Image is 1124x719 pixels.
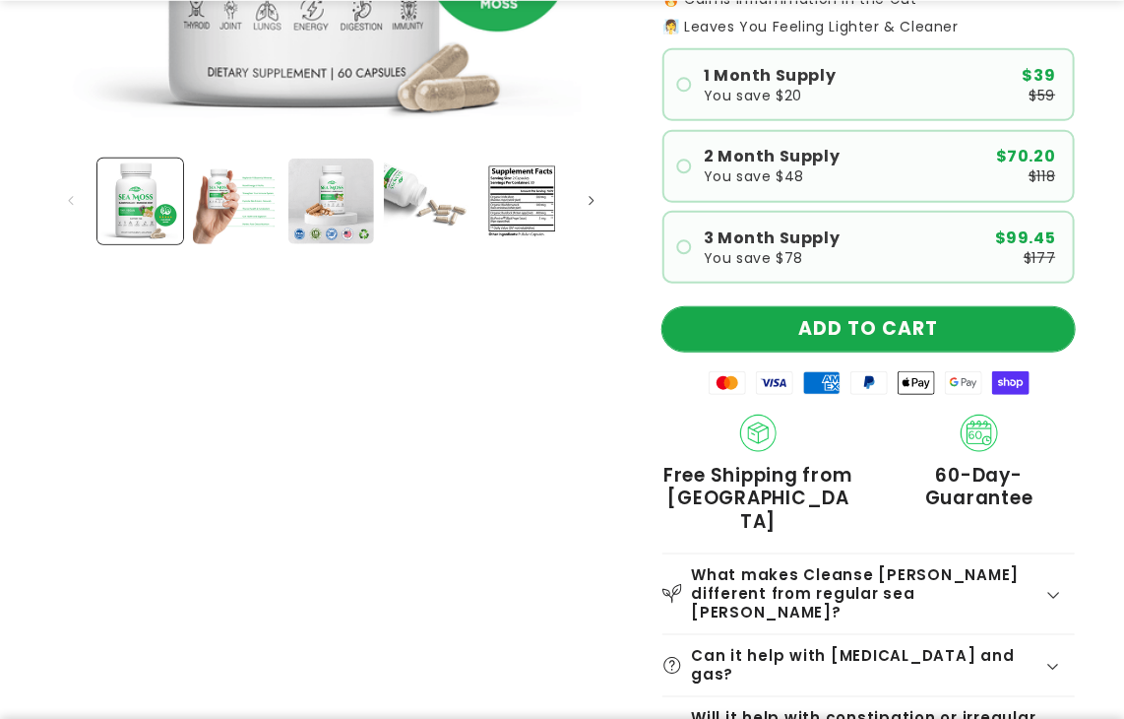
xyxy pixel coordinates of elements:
span: You save $20 [704,89,802,102]
span: $118 [1029,169,1055,183]
button: ADD TO CART [662,307,1075,352]
button: Load image 5 in gallery view [479,159,565,244]
summary: Can it help with [MEDICAL_DATA] and gas? [662,635,1075,696]
span: You save $78 [704,251,803,265]
p: 🧖‍♀️ Leaves You Feeling Lighter & Cleaner [662,20,1075,33]
span: 2 Month Supply [704,149,840,164]
span: You save $48 [704,169,804,183]
span: Free Shipping from [GEOGRAPHIC_DATA] [662,464,853,533]
summary: What makes Cleanse [PERSON_NAME] different from regular sea [PERSON_NAME]? [662,555,1075,634]
img: 60_day_Guarantee.png [961,415,998,452]
img: Shipping.png [740,415,778,452]
button: Slide right [570,179,613,223]
button: Load image 3 in gallery view [288,159,374,244]
span: $177 [1024,251,1055,265]
button: Load image 4 in gallery view [384,159,469,244]
button: Load image 2 in gallery view [193,159,279,244]
span: 1 Month Supply [704,68,836,84]
h2: Can it help with [MEDICAL_DATA] and gas? [691,647,1044,684]
span: $70.20 [996,149,1056,164]
span: 60-Day-Guarantee [884,464,1075,510]
span: $39 [1023,68,1056,84]
span: 3 Month Supply [704,230,840,246]
h2: What makes Cleanse [PERSON_NAME] different from regular sea [PERSON_NAME]? [691,566,1044,621]
button: Load image 1 in gallery view [97,159,183,244]
span: $59 [1030,89,1056,102]
button: Slide left [49,179,93,223]
span: $99.45 [995,230,1056,246]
